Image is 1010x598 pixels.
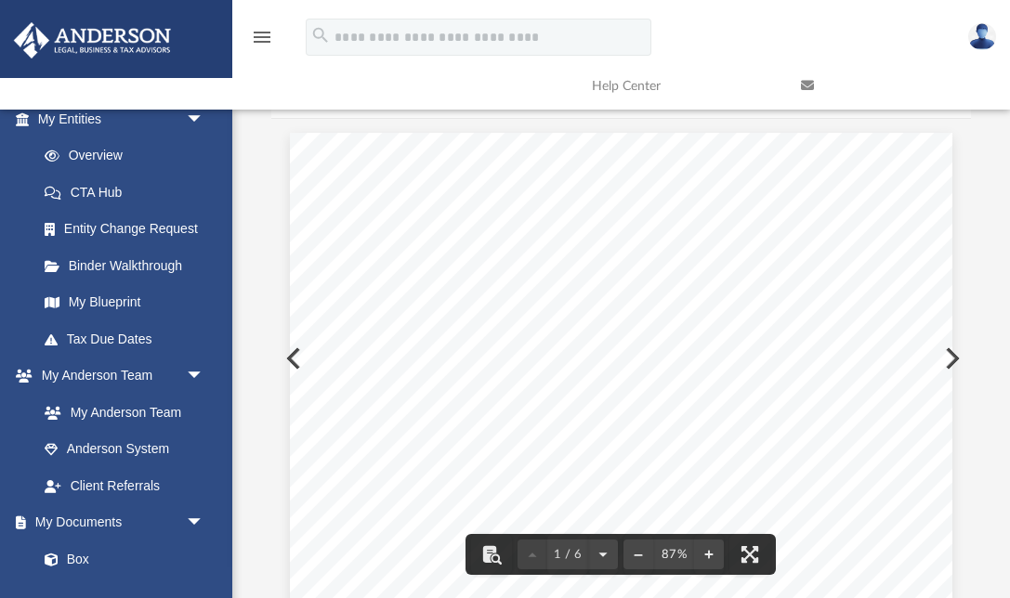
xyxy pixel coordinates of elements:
[186,504,223,542] span: arrow_drop_down
[13,100,232,137] a: My Entitiesarrow_drop_down
[588,534,618,575] button: Next page
[186,357,223,396] span: arrow_drop_down
[26,137,232,175] a: Overview
[26,394,214,431] a: My Anderson Team
[310,25,331,45] i: search
[729,534,770,575] button: Enter fullscreen
[26,247,232,284] a: Binder Walkthrough
[26,320,232,357] a: Tax Due Dates
[547,534,588,575] button: 1 / 6
[26,467,223,504] a: Client Referrals
[13,504,223,541] a: My Documentsarrow_drop_down
[26,211,232,248] a: Entity Change Request
[251,26,273,48] i: menu
[968,23,996,50] img: User Pic
[26,431,223,468] a: Anderson System
[26,540,214,578] a: Box
[653,549,694,561] div: Current zoom level
[623,534,653,575] button: Zoom out
[271,70,971,598] div: Preview
[271,119,971,598] div: File preview
[694,534,724,575] button: Zoom in
[547,549,588,561] span: 1 / 6
[251,35,273,48] a: menu
[578,49,787,123] a: Help Center
[271,119,971,598] div: Document Viewer
[271,332,312,384] button: Previous File
[8,22,177,58] img: Anderson Advisors Platinum Portal
[26,284,223,321] a: My Blueprint
[471,534,512,575] button: Toggle findbar
[13,357,223,395] a: My Anderson Teamarrow_drop_down
[186,100,223,138] span: arrow_drop_down
[26,174,232,211] a: CTA Hub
